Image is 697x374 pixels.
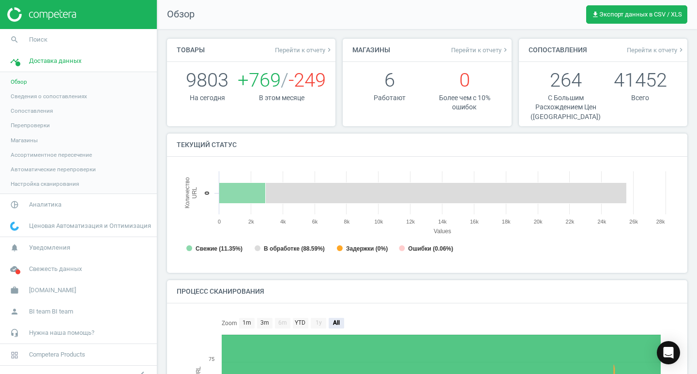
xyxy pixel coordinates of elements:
img: wGWNvw8QSZomAAAAABJRU5ErkJggg== [10,222,19,231]
i: headset_mic [5,324,24,342]
text: 1y [316,319,322,326]
tspan: Values [434,228,451,235]
h4: Процесс сканирования [167,280,274,303]
text: 6m [278,319,287,326]
text: 26k [629,219,638,224]
span: Нужна наша помощь? [29,329,94,337]
i: keyboard_arrow_right [325,46,333,54]
text: 14k [438,219,447,224]
span: Настройка сканирования [11,180,79,188]
h4: Сопоставления [519,39,597,61]
span: Обзор [157,8,195,21]
tspan: Количество [184,177,191,209]
span: BI team BI team [29,307,73,316]
text: 18k [502,219,511,224]
i: work [5,281,24,299]
a: Перейти к отчетуkeyboard_arrow_right [627,46,685,54]
span: Перепроверки [11,121,50,129]
i: get_app [591,11,599,18]
span: Автоматические перепроверки [11,165,96,173]
span: Магазины [11,136,38,144]
p: На сегодня [177,93,238,103]
p: 41452 [603,67,678,93]
p: Работают [352,93,427,103]
h4: Магазины [343,39,400,61]
p: С Большим Расхождением Цен ([GEOGRAPHIC_DATA]) [529,93,603,121]
text: 24k [597,219,606,224]
p: Более чем с 10% ошибок [427,93,502,112]
div: Open Intercom Messenger [657,341,680,364]
tspan: В обработке (88.59%) [264,245,325,252]
text: 16k [470,219,479,224]
text: YTD [295,319,305,326]
span: Competera Products [29,350,85,359]
span: Доставка данных [29,57,81,65]
i: person [5,302,24,321]
img: ajHJNr6hYgQAAAAASUVORK5CYII= [7,7,76,22]
text: 2k [248,219,254,224]
span: Ценовая Автоматизация и Оптимизация [29,222,151,230]
span: Сведения о сопоставлениях [11,92,87,100]
span: Обзор [11,78,27,86]
text: 75 [209,356,214,362]
span: Ассортиментное пересечение [11,151,92,159]
text: 1m [242,319,251,326]
text: Zoom [222,320,237,327]
text: 10k [374,219,383,224]
span: Перейти к отчету [627,46,685,54]
h4: Текущий статус [167,134,246,156]
button: get_appЭкспорт данных в CSV / XLS [586,5,687,24]
span: Поиск [29,35,47,44]
h4: Товары [167,39,214,61]
span: Свежесть данных [29,265,82,273]
i: search [5,30,24,49]
text: 6k [312,219,318,224]
i: cloud_done [5,260,24,278]
a: Перейти к отчетуkeyboard_arrow_right [275,46,333,54]
span: [DOMAIN_NAME] [29,286,76,295]
text: 4k [280,219,286,224]
span: Аналитика [29,200,61,209]
i: pie_chart_outlined [5,195,24,214]
text: 0 [203,191,211,194]
text: 22k [566,219,575,224]
i: notifications [5,239,24,257]
p: 264 [529,67,603,93]
text: 12k [406,219,415,224]
i: keyboard_arrow_right [677,46,685,54]
p: 0 [427,67,502,93]
span: -249 [288,69,326,91]
text: All [333,319,340,326]
tspan: Ошибки (0.06%) [408,245,453,252]
p: 9803 [177,67,238,93]
span: / [281,69,288,91]
i: keyboard_arrow_right [501,46,509,54]
span: Перейти к отчету [275,46,333,54]
p: Всего [603,93,678,103]
i: timeline [5,52,24,70]
span: Уведомления [29,243,70,252]
tspan: Свежие (11.35%) [196,245,242,252]
p: В этом месяце [238,93,326,103]
span: Перейти к отчету [451,46,509,54]
text: 28k [656,219,665,224]
span: +769 [238,69,281,91]
text: 0 [218,219,221,224]
span: Экспорт данных в CSV / XLS [591,11,682,18]
a: Перейти к отчетуkeyboard_arrow_right [451,46,509,54]
p: 6 [352,67,427,93]
span: Сопоставления [11,107,53,115]
text: 8k [344,219,350,224]
text: 3m [260,319,269,326]
tspan: Задержки (0%) [346,245,388,252]
tspan: URL [191,187,198,198]
text: 20k [534,219,543,224]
